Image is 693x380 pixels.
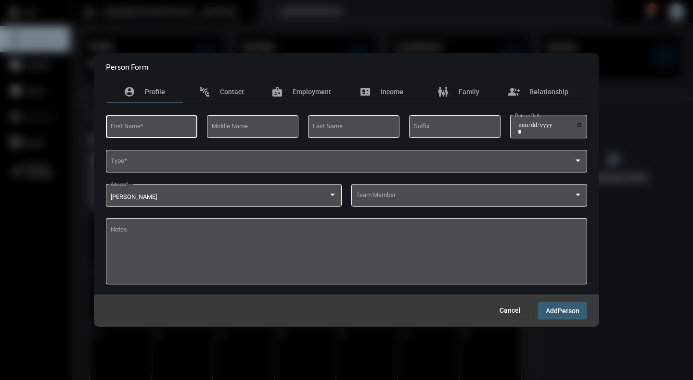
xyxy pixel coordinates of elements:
[381,88,403,96] span: Income
[546,307,558,315] span: Add
[538,302,587,319] button: AddPerson
[106,62,148,71] h2: Person Form
[293,88,331,96] span: Employment
[500,306,521,314] span: Cancel
[508,86,520,98] mat-icon: group_add
[529,88,568,96] span: Relationship
[220,88,244,96] span: Contact
[459,88,479,96] span: Family
[492,302,528,319] button: Cancel
[359,86,371,98] mat-icon: price_change
[271,86,283,98] mat-icon: badge
[437,86,449,98] mat-icon: family_restroom
[124,86,135,98] mat-icon: account_circle
[111,193,157,200] span: [PERSON_NAME]
[558,307,579,315] span: Person
[145,88,165,96] span: Profile
[199,86,210,98] mat-icon: connect_without_contact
